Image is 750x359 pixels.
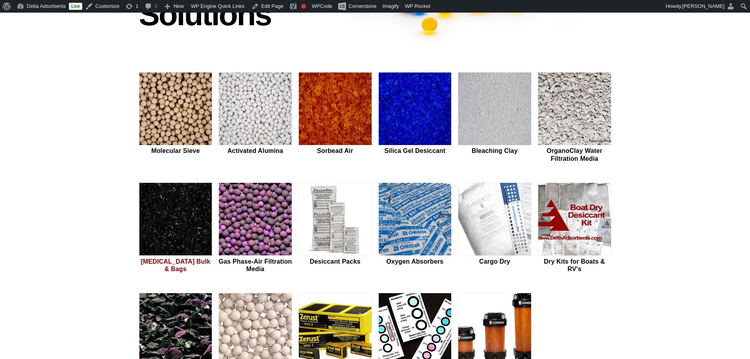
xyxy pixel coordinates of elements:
[538,147,611,162] h2: OrganoClay Water Filtration Media
[139,258,213,273] h2: [MEDICAL_DATA] Bulk & Bags
[139,72,213,164] a: Molecular Sieve
[219,182,292,274] a: Gas Phase-Air Filtration Media
[458,182,531,274] a: Cargo Dry
[682,3,724,9] span: [PERSON_NAME]
[298,72,372,164] a: Sorbead Air
[69,3,82,10] a: Live
[458,147,531,154] h2: Bleaching Clay
[219,72,292,164] a: Activated Alumina
[538,258,611,273] h2: Dry Kits for Boats & RV's
[139,147,213,154] h2: Molecular Sieve
[378,258,452,265] h2: Oxygen Absorbers
[458,258,531,265] h2: Cargo Dry
[298,258,372,265] h2: Desiccant Packs
[219,258,292,273] h2: Gas Phase-Air Filtration Media
[458,72,531,164] a: Bleaching Clay
[219,147,292,154] h2: Activated Alumina
[538,182,611,274] a: Dry Kits for Boats & RV's
[378,147,452,154] h2: Silica Gel Desiccant
[298,182,372,274] a: Desiccant Packs
[378,182,452,274] a: Oxygen Absorbers
[139,182,213,274] a: [MEDICAL_DATA] Bulk & Bags
[538,72,611,164] a: OrganoClay Water Filtration Media
[378,72,452,164] a: Silica Gel Desiccant
[298,147,372,154] h2: Sorbead Air
[301,4,306,9] div: Focus keyphrase not set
